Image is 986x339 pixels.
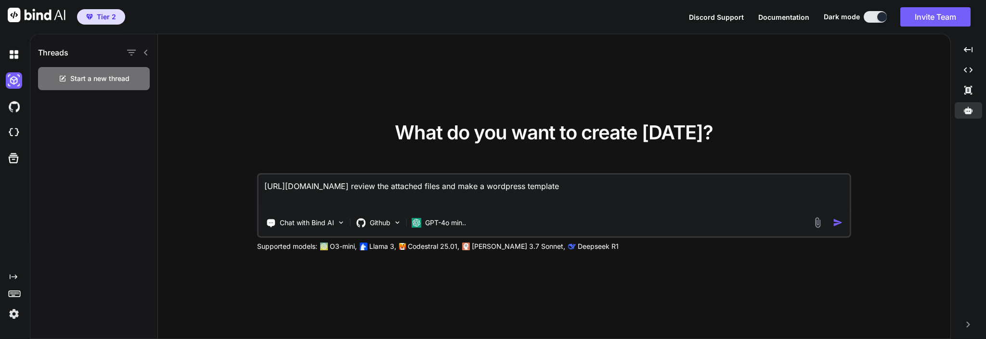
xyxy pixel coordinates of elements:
img: Llama2 [360,243,367,250]
button: Documentation [758,12,809,22]
img: Pick Models [393,218,402,227]
span: Start a new thread [70,74,130,83]
span: What do you want to create [DATE]? [395,121,713,144]
p: O3-mini, [330,242,357,251]
button: Discord Support [689,12,744,22]
h1: Threads [38,47,68,58]
p: Codestral 25.01, [408,242,459,251]
img: cloudideIcon [6,124,22,141]
img: settings [6,306,22,322]
p: GPT-4o min.. [425,218,466,228]
img: darkAi-studio [6,72,22,89]
button: Invite Team [900,7,971,27]
span: Tier 2 [97,12,116,22]
img: claude [462,243,470,250]
img: icon [833,217,843,228]
p: Deepseek R1 [578,242,619,251]
img: premium [86,14,93,20]
img: Pick Tools [337,218,345,227]
p: Github [370,218,390,228]
img: githubDark [6,98,22,115]
img: GPT-4 [320,243,328,250]
img: darkChat [6,46,22,63]
button: premiumTier 2 [77,9,125,25]
img: attachment [812,217,823,228]
p: Llama 3, [369,242,396,251]
p: Chat with Bind AI [280,218,334,228]
span: Dark mode [824,12,860,22]
p: Supported models: [257,242,317,251]
img: Bind AI [8,8,65,22]
span: Documentation [758,13,809,21]
img: claude [568,243,576,250]
span: Discord Support [689,13,744,21]
p: [PERSON_NAME] 3.7 Sonnet, [472,242,565,251]
textarea: [URL][DOMAIN_NAME] review the attached files and make a wordpress template [259,175,850,210]
img: Mistral-AI [399,243,406,250]
img: GPT-4o mini [412,218,421,228]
